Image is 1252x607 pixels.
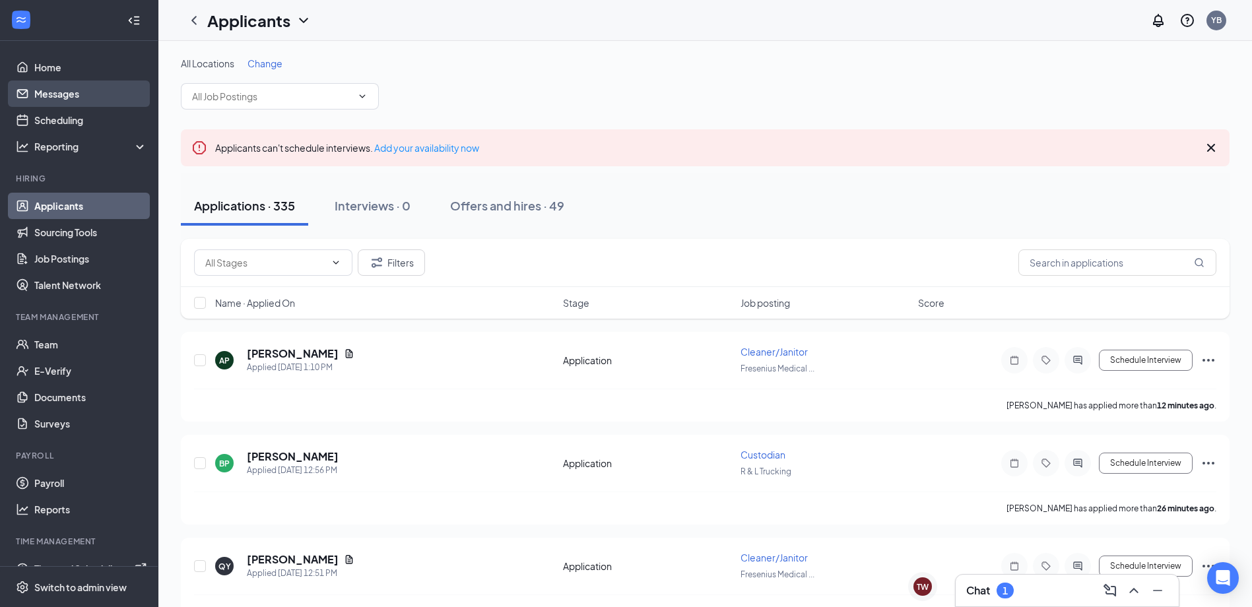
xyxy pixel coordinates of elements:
[215,296,295,309] span: Name · Applied On
[1157,503,1214,513] b: 26 minutes ago
[1070,561,1086,571] svg: ActiveChat
[296,13,312,28] svg: ChevronDown
[1099,453,1193,474] button: Schedule Interview
[34,193,147,219] a: Applicants
[34,331,147,358] a: Team
[374,142,479,154] a: Add your availability now
[16,311,145,323] div: Team Management
[741,296,790,309] span: Job posting
[34,496,147,523] a: Reports
[741,346,808,358] span: Cleaner/Janitor
[1179,13,1195,28] svg: QuestionInfo
[1006,355,1022,366] svg: Note
[34,358,147,384] a: E-Verify
[1006,458,1022,468] svg: Note
[741,569,814,579] span: Fresenius Medical ...
[1123,580,1144,601] button: ChevronUp
[1038,458,1054,468] svg: Tag
[563,559,733,573] div: Application
[369,255,385,271] svg: Filter
[1157,400,1214,410] b: 12 minutes ago
[1018,249,1216,276] input: Search in applications
[1150,13,1166,28] svg: Notifications
[247,552,339,567] h5: [PERSON_NAME]
[34,410,147,437] a: Surveys
[194,197,295,214] div: Applications · 335
[207,9,290,32] h1: Applicants
[247,567,354,580] div: Applied [DATE] 12:51 PM
[1003,585,1008,596] div: 1
[741,552,808,563] span: Cleaner/Janitor
[34,556,147,582] a: Time and SchedulingExternalLink
[1099,556,1193,577] button: Schedule Interview
[247,449,339,464] h5: [PERSON_NAME]
[335,197,411,214] div: Interviews · 0
[966,583,990,598] h3: Chat
[1006,400,1216,411] p: [PERSON_NAME] has applied more than .
[247,361,354,374] div: Applied [DATE] 1:10 PM
[1126,583,1142,598] svg: ChevronUp
[1207,562,1239,594] div: Open Intercom Messenger
[563,457,733,470] div: Application
[1201,558,1216,574] svg: Ellipses
[1147,580,1168,601] button: Minimize
[1203,140,1219,156] svg: Cross
[1102,583,1118,598] svg: ComposeMessage
[450,197,564,214] div: Offers and hires · 49
[34,80,147,107] a: Messages
[1099,350,1193,371] button: Schedule Interview
[34,581,127,594] div: Switch to admin view
[358,249,425,276] button: Filter Filters
[16,536,145,547] div: TIME MANAGEMENT
[563,354,733,367] div: Application
[918,296,944,309] span: Score
[219,458,230,469] div: BP
[181,57,234,69] span: All Locations
[1070,355,1086,366] svg: ActiveChat
[1150,583,1166,598] svg: Minimize
[34,140,148,153] div: Reporting
[1006,503,1216,514] p: [PERSON_NAME] has applied more than .
[563,296,589,309] span: Stage
[34,219,147,245] a: Sourcing Tools
[1211,15,1222,26] div: YB
[34,245,147,272] a: Job Postings
[16,140,29,153] svg: Analysis
[34,384,147,410] a: Documents
[219,355,230,366] div: AP
[741,466,791,476] span: R & L Trucking
[1201,352,1216,368] svg: Ellipses
[215,142,479,154] span: Applicants can't schedule interviews.
[34,107,147,133] a: Scheduling
[331,257,341,268] svg: ChevronDown
[16,173,145,184] div: Hiring
[741,449,785,461] span: Custodian
[247,346,339,361] h5: [PERSON_NAME]
[357,91,368,102] svg: ChevronDown
[1038,355,1054,366] svg: Tag
[218,561,231,572] div: QY
[34,54,147,80] a: Home
[917,581,929,592] div: TW
[127,14,141,27] svg: Collapse
[205,255,325,270] input: All Stages
[1038,561,1054,571] svg: Tag
[186,13,202,28] svg: ChevronLeft
[247,57,282,69] span: Change
[15,13,28,26] svg: WorkstreamLogo
[1100,580,1121,601] button: ComposeMessage
[192,89,352,104] input: All Job Postings
[1194,257,1204,268] svg: MagnifyingGlass
[16,581,29,594] svg: Settings
[34,470,147,496] a: Payroll
[191,140,207,156] svg: Error
[16,450,145,461] div: Payroll
[1070,458,1086,468] svg: ActiveChat
[344,348,354,359] svg: Document
[1201,455,1216,471] svg: Ellipses
[247,464,339,477] div: Applied [DATE] 12:56 PM
[1006,561,1022,571] svg: Note
[344,554,354,565] svg: Document
[741,364,814,373] span: Fresenius Medical ...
